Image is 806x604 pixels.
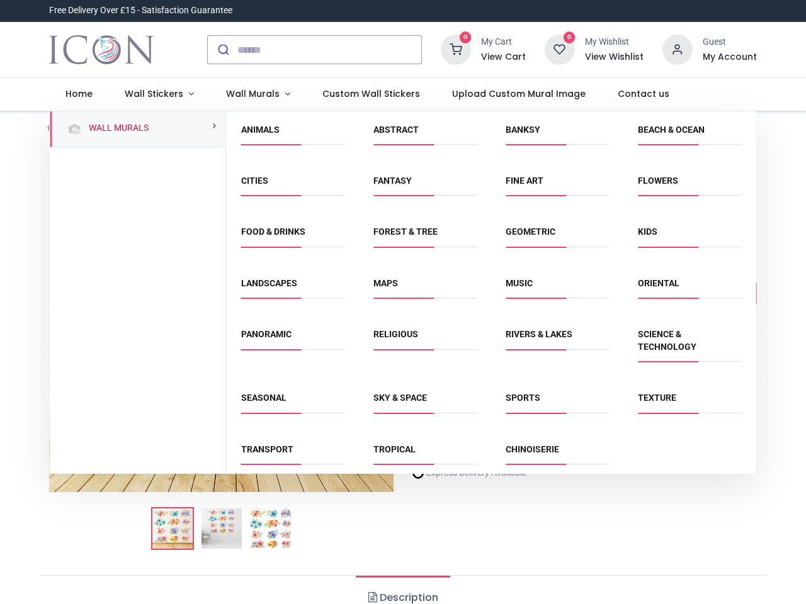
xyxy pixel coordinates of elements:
[373,444,416,454] a: Tropical
[638,392,741,413] span: Texture
[84,122,149,135] a: Wall Murals
[241,328,344,349] span: Panoramic
[241,329,292,339] a: Panoramic
[241,175,344,196] span: Cities
[373,393,427,403] a: Sky & Space
[241,278,297,288] a: Landscapes
[638,278,679,288] a: Oriental
[618,87,669,100] span: Contact us
[703,51,757,64] a: My Account
[67,121,82,137] img: Wall Murals
[241,444,293,454] a: Transport
[564,31,576,43] sup: 0
[49,4,232,17] div: Free Delivery Over £15 - Satisfaction Guarantee
[506,328,609,349] span: Rivers & Lakes
[506,277,609,298] span: Music
[373,125,419,135] a: Abstract
[241,226,305,237] a: Food & Drinks
[241,444,344,464] span: Transport
[373,444,477,464] span: Tropical
[65,87,93,100] span: Home
[545,44,575,54] a: 0
[208,36,237,64] button: Submit
[373,392,477,413] span: Sky & Space
[109,78,210,111] a: Wall Stickers
[441,44,471,54] a: 0
[638,125,705,135] a: Beach & Ocean
[251,508,291,549] img: WS-46327-03
[373,176,412,186] a: Fantasy
[49,32,153,67] a: Logo of Icon Wall Stickers
[506,226,555,237] a: Geometric
[506,329,572,339] a: Rivers & Lakes
[638,328,741,362] span: Science & Technology
[506,444,609,464] span: Chinoiserie
[492,4,757,17] iframe: Customer reviews powered by Trustpilot
[241,392,344,413] span: Seasonal
[585,51,644,64] a: View Wishlist
[638,124,741,145] span: Beach & Ocean
[373,124,477,145] span: Abstract
[638,226,741,247] span: Kids
[638,393,676,403] a: Texture
[481,36,526,48] div: My Cart
[226,87,280,100] span: Wall Murals
[703,36,757,48] div: Guest
[373,277,477,298] span: Maps
[506,175,609,196] span: Fine Art
[506,393,540,403] a: Sports
[125,87,183,100] span: Wall Stickers
[241,124,344,145] span: Animals
[506,226,609,247] span: Geometric
[460,31,472,43] sup: 0
[638,176,678,186] a: Flowers
[201,508,242,549] img: WS-46327-02
[506,125,540,135] a: Banksy
[638,175,741,196] span: Flowers
[638,277,741,298] span: Oriental
[152,508,193,549] img: Pretty Flowers Floral Wall Sticker Set
[373,329,418,339] a: Religious
[373,328,477,349] span: Religious
[506,176,543,186] a: Fine Art
[49,32,153,67] img: Icon Wall Stickers
[506,444,559,454] a: Chinoiserie
[210,78,306,111] a: Wall Murals
[452,87,586,100] span: Upload Custom Mural Image
[506,392,609,413] span: Sports
[241,393,287,403] a: Seasonal
[373,226,438,237] a: Forest & Tree
[481,51,526,64] a: View Cart
[241,125,280,135] a: Animals
[241,176,268,186] a: Cities
[322,87,420,100] span: Custom Wall Stickers
[638,226,657,237] a: Kids
[241,226,344,247] span: Food & Drinks
[506,124,609,145] span: Banksy
[373,226,477,247] span: Forest & Tree
[638,329,696,352] a: Science & Technology
[585,36,644,48] div: My Wishlist
[241,277,344,298] span: Landscapes
[506,278,533,288] a: Music
[373,175,477,196] span: Fantasy
[373,278,398,288] a: Maps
